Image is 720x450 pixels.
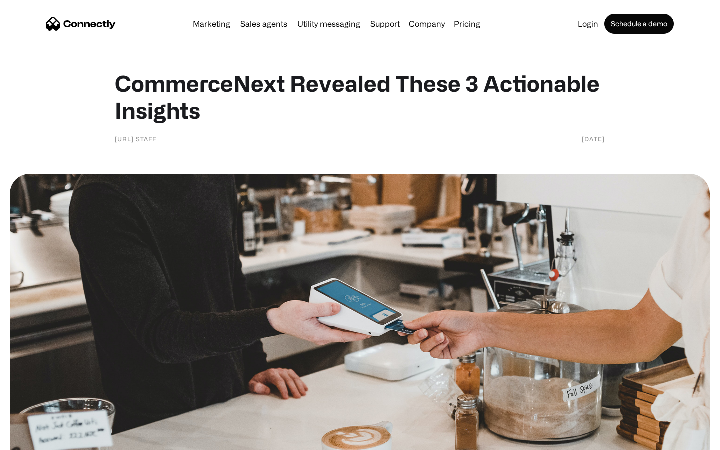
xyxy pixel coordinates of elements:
[20,432,60,446] ul: Language list
[582,134,605,144] div: [DATE]
[10,432,60,446] aside: Language selected: English
[366,20,404,28] a: Support
[293,20,364,28] a: Utility messaging
[574,20,602,28] a: Login
[115,134,156,144] div: [URL] Staff
[189,20,234,28] a: Marketing
[409,17,445,31] div: Company
[406,17,448,31] div: Company
[46,16,116,31] a: home
[450,20,484,28] a: Pricing
[115,70,605,124] h1: CommerceNext Revealed These 3 Actionable Insights
[604,14,674,34] a: Schedule a demo
[236,20,291,28] a: Sales agents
